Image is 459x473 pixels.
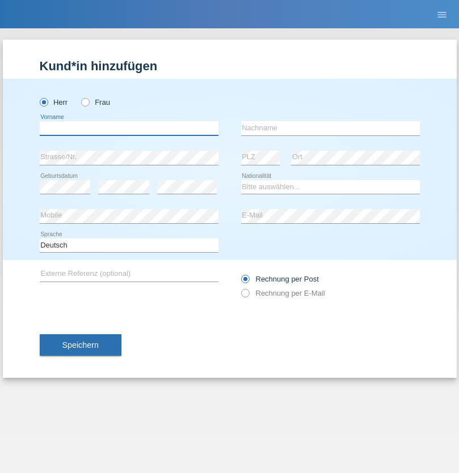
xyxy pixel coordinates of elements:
input: Rechnung per E-Mail [241,289,249,303]
i: menu [436,9,448,20]
input: Herr [40,98,47,105]
span: Speichern [62,340,99,350]
label: Frau [81,98,110,106]
input: Rechnung per Post [241,275,249,289]
label: Herr [40,98,68,106]
button: Speichern [40,334,121,356]
input: Frau [81,98,89,105]
a: menu [431,11,453,18]
label: Rechnung per Post [241,275,319,283]
h1: Kund*in hinzufügen [40,59,420,73]
label: Rechnung per E-Mail [241,289,325,297]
